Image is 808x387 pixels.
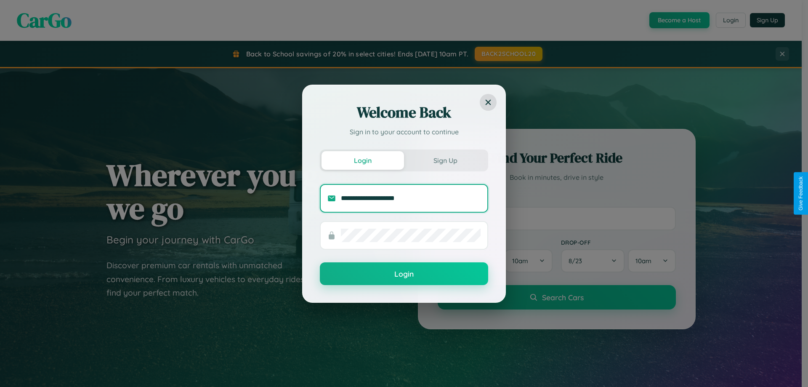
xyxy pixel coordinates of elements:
[798,176,804,211] div: Give Feedback
[322,151,404,170] button: Login
[320,102,488,123] h2: Welcome Back
[404,151,486,170] button: Sign Up
[320,262,488,285] button: Login
[320,127,488,137] p: Sign in to your account to continue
